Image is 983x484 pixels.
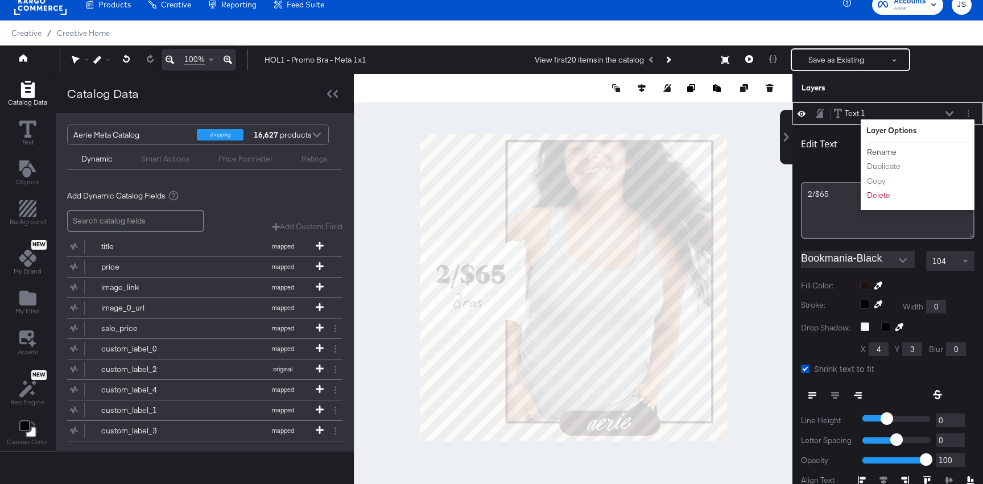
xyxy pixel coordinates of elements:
div: custom_label_1mapped [67,400,342,420]
div: products [252,125,286,144]
button: custom_label_0mapped [67,339,328,359]
button: Add Custom Field [272,221,342,232]
label: Stroke: [801,300,852,313]
div: Smart Actions [141,154,190,164]
div: custom_label_2original [67,359,342,379]
label: X [861,344,866,355]
button: Copy [866,175,886,187]
button: Duplicate [866,160,901,172]
div: pricemapped [67,257,342,277]
span: Shrink text to fit [814,363,874,374]
span: My Brand [14,267,42,276]
div: image_linkmapped [67,278,342,297]
div: Dynamic [81,154,113,164]
svg: Copy image [687,84,695,92]
span: Aerie [894,5,926,14]
span: My Files [15,307,40,316]
div: custom_label_1 [101,405,184,416]
div: sale_price [101,323,184,334]
button: Add Rectangle [1,78,54,110]
span: mapped [251,304,314,312]
span: mapped [251,283,314,291]
div: Text 1 [845,108,865,119]
a: Creative Home [57,28,110,38]
label: Line Height [801,415,854,426]
span: mapped [251,345,314,353]
button: Add Files [9,287,47,320]
div: Ratings [301,154,328,164]
button: Save as Existing [792,49,881,70]
div: custom_label_0mapped [67,339,342,359]
span: Canvas Color [7,437,48,446]
div: image_0_url [101,303,184,313]
button: Text [13,118,43,150]
button: Open [894,252,911,269]
div: image_0_urlmapped [67,298,342,318]
div: custom_label_4 [101,384,184,395]
button: Add Text [9,158,47,190]
button: Add Rectangle [3,198,53,230]
svg: Paste image [713,84,721,92]
div: Catalog Data [67,85,139,102]
button: Next Product [660,49,676,70]
button: titlemapped [67,237,328,257]
button: Copy image [687,82,699,94]
span: Assets [18,348,38,357]
span: Catalog Data [8,98,47,107]
div: custom_label_4mapped [67,380,342,400]
div: custom_label_2 [101,364,184,375]
strong: 16,627 [252,125,280,144]
button: custom_label_4mapped [67,380,328,400]
div: custom_label_0 [101,344,184,354]
div: custom_label_3mapped [67,421,342,441]
span: mapped [251,324,314,332]
label: Fill Color: [801,280,852,291]
button: pricemapped [67,257,328,277]
label: Y [895,344,899,355]
button: sale_pricemapped [67,318,328,338]
span: 2/$65 [808,189,829,199]
span: mapped [251,242,314,250]
span: New [31,241,47,249]
div: Edit Text [801,138,837,150]
button: Layer Options [963,107,974,119]
button: Text 1 [833,107,866,119]
button: NewRec Engine [3,367,52,410]
span: mapped [251,386,314,394]
span: / [42,28,57,38]
div: titlemapped [67,237,342,257]
span: original [251,365,314,373]
label: Opacity [801,455,854,466]
span: Add Dynamic Catalog Fields [67,191,166,201]
button: custom_label_2original [67,359,328,379]
div: Layer Options [866,125,969,136]
label: Blur [929,344,943,355]
span: 104 [932,256,946,266]
input: Search catalog fields [67,210,204,232]
button: custom_label_1mapped [67,400,328,420]
div: Layers [802,82,918,93]
div: Aerie Meta Catalog [73,125,188,144]
span: mapped [251,406,314,414]
div: View first 20 items in the catalog [535,55,644,65]
span: Creative [11,28,42,38]
button: image_linkmapped [67,278,328,297]
label: Drop Shadow: [801,322,852,333]
span: 100% [184,54,205,65]
button: Assets [11,327,45,360]
span: mapped [251,263,314,271]
span: Objects [16,177,40,187]
span: Rec Engine [10,398,45,407]
span: Text [22,138,34,147]
div: Price Formatter [218,154,273,164]
button: custom_label_3mapped [67,421,328,441]
div: image_link [101,282,184,293]
button: Paste image [713,82,724,94]
button: Rename [866,146,897,158]
button: Add Dynamic Field [165,450,245,461]
button: image_0_urlmapped [67,298,328,318]
div: sale_pricemapped [67,318,342,338]
label: Letter Spacing [801,435,854,446]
